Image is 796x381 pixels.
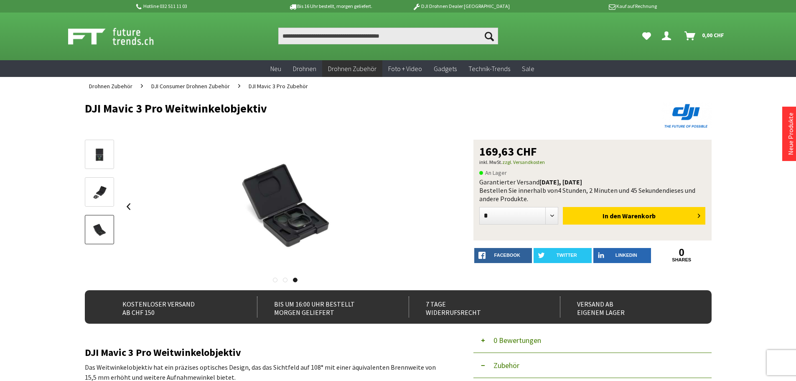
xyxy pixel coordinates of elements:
button: 0 Bewertungen [473,328,712,353]
span: DJI Mavic 3 Pro Zubehör [249,82,308,90]
a: Warenkorb [681,28,728,44]
a: twitter [534,248,592,263]
span: 4 Stunden, 2 Minuten und 45 Sekunden [558,186,666,194]
span: Warenkorb [622,212,656,220]
div: 7 Tage Widerrufsrecht [409,297,542,317]
span: Gadgets [434,64,457,73]
a: Neu [264,60,287,77]
span: 169,63 CHF [479,146,537,157]
a: LinkedIn [593,248,651,263]
div: Bis um 16:00 Uhr bestellt Morgen geliefert [257,297,390,317]
a: Gadgets [428,60,463,77]
a: DJI Mavic 3 Pro Zubehör [244,77,312,95]
p: Kauf auf Rechnung [526,1,657,11]
span: twitter [557,253,577,258]
span: DJI Consumer Drohnen Zubehör [151,82,230,90]
img: DJI [661,102,712,130]
span: Foto + Video [388,64,422,73]
p: DJI Drohnen Dealer [GEOGRAPHIC_DATA] [396,1,526,11]
p: inkl. MwSt. [479,157,706,167]
a: Sale [516,60,540,77]
button: In den Warenkorb [563,207,705,225]
span: In den [603,212,621,220]
a: Drohnen [287,60,322,77]
a: DJI Consumer Drohnen Zubehör [147,77,234,95]
span: Neu [270,64,281,73]
span: 0,00 CHF [702,28,724,42]
span: LinkedIn [615,253,637,258]
p: Bis 16 Uhr bestellt, morgen geliefert. [265,1,396,11]
h1: DJI Mavic 3 Pro Weitwinkelobjektiv [85,102,586,115]
span: facebook [494,253,520,258]
span: An Lager [479,168,507,178]
a: Foto + Video [382,60,428,77]
img: Vorschau: DJI Mavic 3 Pro Weitwinkelobjektiv [87,145,112,164]
a: zzgl. Versandkosten [502,159,545,165]
p: Hotline 032 511 11 03 [135,1,265,11]
a: Drohnen Zubehör [85,77,137,95]
a: 0 [653,248,711,257]
h2: DJI Mavic 3 Pro Weitwinkelobjektiv [85,347,448,358]
span: Sale [522,64,534,73]
a: Neue Produkte [786,113,795,155]
a: Drohnen Zubehör [322,60,382,77]
a: facebook [474,248,532,263]
button: Suchen [481,28,498,44]
span: Drohnen Zubehör [89,82,132,90]
span: Drohnen Zubehör [328,64,376,73]
a: Dein Konto [659,28,678,44]
a: Meine Favoriten [638,28,655,44]
a: shares [653,257,711,263]
img: Shop Futuretrends - zur Startseite wechseln [68,26,172,47]
span: Technik-Trends [468,64,510,73]
div: Kostenloser Versand ab CHF 150 [106,297,239,317]
input: Produkt, Marke, Kategorie, EAN, Artikelnummer… [278,28,498,44]
div: Garantierter Versand Bestellen Sie innerhalb von dieses und andere Produkte. [479,178,706,203]
button: Zubehör [473,353,712,378]
span: Drohnen [293,64,316,73]
b: [DATE], [DATE] [539,178,582,186]
a: Technik-Trends [463,60,516,77]
div: Versand ab eigenem Lager [560,297,693,317]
